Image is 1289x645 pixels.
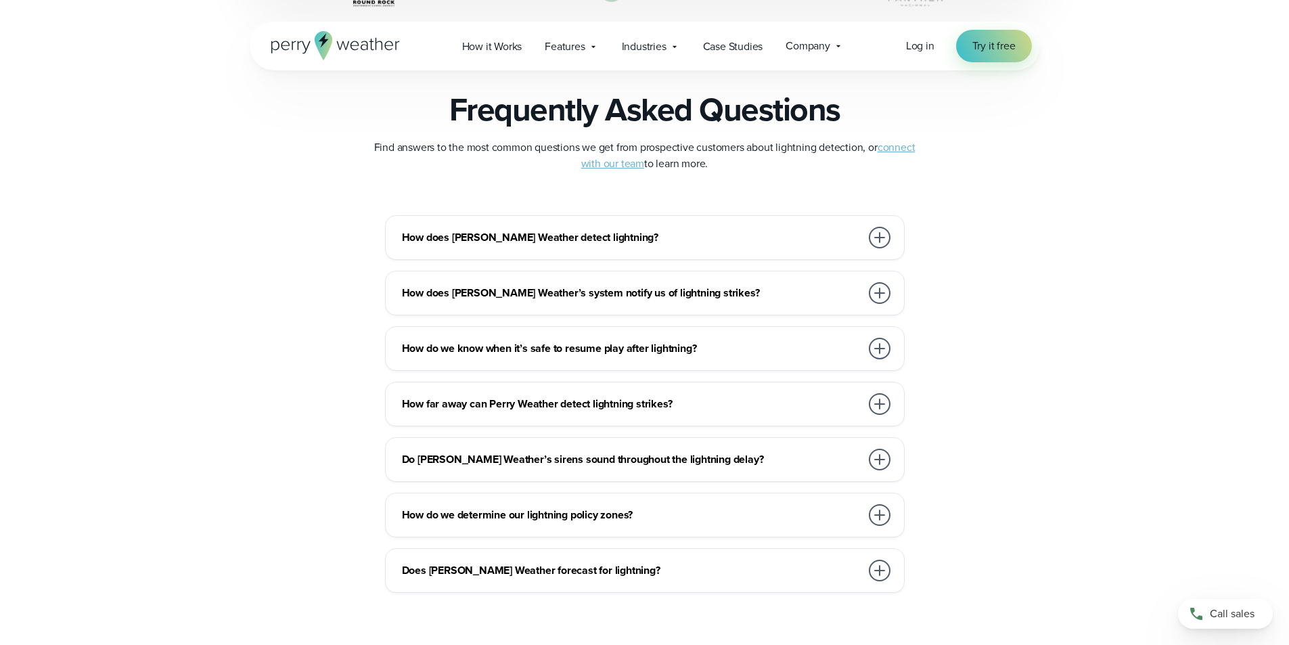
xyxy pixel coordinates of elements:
span: Log in [906,38,934,53]
h3: How does [PERSON_NAME] Weather detect lightning? [402,229,861,246]
h2: Frequently Asked Questions [449,91,840,129]
span: Try it free [972,38,1016,54]
a: connect with our team [581,139,915,171]
a: Case Studies [692,32,775,60]
h3: How far away can Perry Weather detect lightning strikes? [402,396,861,412]
span: How it Works [462,39,522,55]
span: Case Studies [703,39,763,55]
h3: Do [PERSON_NAME] Weather’s sirens sound throughout the lightning delay? [402,451,861,468]
h3: How do we know when it’s safe to resume play after lightning? [402,340,861,357]
h3: How does [PERSON_NAME] Weather’s system notify us of lightning strikes? [402,285,861,301]
a: Log in [906,38,934,54]
p: Find answers to the most common questions we get from prospective customers about lightning detec... [374,139,915,172]
span: Industries [622,39,666,55]
a: Try it free [956,30,1032,62]
h3: Does [PERSON_NAME] Weather forecast for lightning? [402,562,861,579]
span: Company [786,38,830,54]
span: Features [545,39,585,55]
a: How it Works [451,32,534,60]
h3: How do we determine our lightning policy zones? [402,507,861,523]
span: Call sales [1210,606,1254,622]
a: Call sales [1178,599,1273,629]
